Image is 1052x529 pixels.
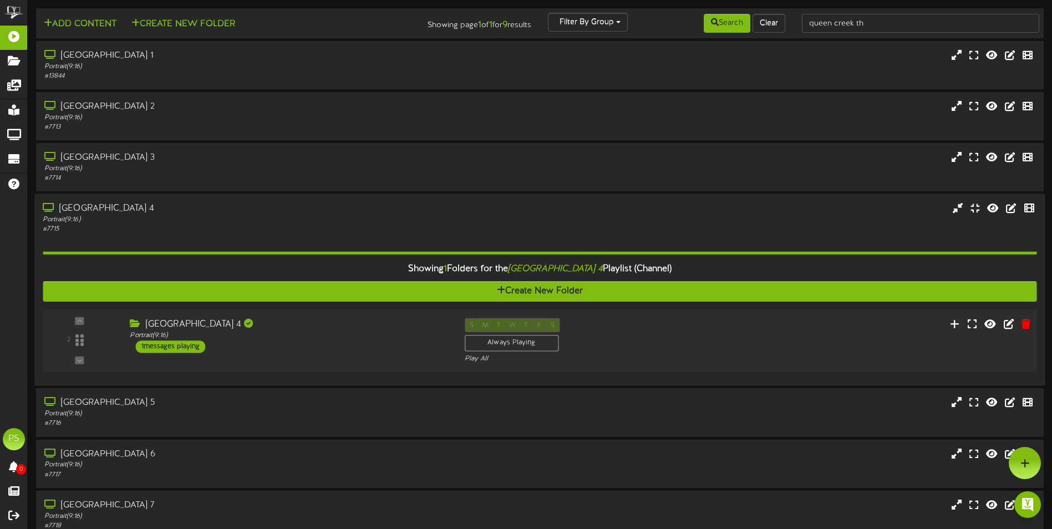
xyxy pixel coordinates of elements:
strong: 9 [502,20,507,30]
div: [GEOGRAPHIC_DATA] 7 [44,499,448,512]
button: Search [704,14,750,33]
div: [GEOGRAPHIC_DATA] 4 [43,202,447,215]
strong: 1 [478,20,481,30]
div: Showing page of for results [370,13,540,32]
div: [GEOGRAPHIC_DATA] 2 [44,100,448,113]
div: Portrait ( 9:16 ) [43,215,447,225]
div: PS [3,428,25,450]
div: [GEOGRAPHIC_DATA] 4 [130,318,448,331]
div: # 7714 [44,174,448,183]
div: # 7715 [43,225,447,234]
strong: 1 [489,20,492,30]
input: -- Search Playlists by Name -- [802,14,1039,33]
span: 1 [444,264,447,274]
div: Always Playing [465,335,558,352]
div: Portrait ( 9:16 ) [44,113,448,123]
div: Showing Folders for the Playlist (Channel) [34,257,1045,281]
button: Filter By Group [548,13,628,32]
button: Create New Folder [43,281,1036,302]
div: Portrait ( 9:16 ) [44,409,448,419]
div: [GEOGRAPHIC_DATA] 5 [44,396,448,409]
div: [GEOGRAPHIC_DATA] 6 [44,448,448,461]
button: Clear [753,14,785,33]
div: Portrait ( 9:16 ) [44,460,448,470]
div: # 13844 [44,72,448,81]
div: # 7716 [44,419,448,428]
button: Create New Folder [128,17,238,31]
div: Portrait ( 9:16 ) [130,331,448,340]
div: Open Intercom Messenger [1014,491,1041,518]
div: 1 messages playing [136,340,206,353]
div: # 7713 [44,123,448,132]
button: Add Content [40,17,120,31]
div: [GEOGRAPHIC_DATA] 3 [44,151,448,164]
div: Portrait ( 9:16 ) [44,512,448,521]
div: Play All [465,354,699,364]
div: Portrait ( 9:16 ) [44,62,448,72]
i: [GEOGRAPHIC_DATA] 4 [508,264,603,274]
div: Portrait ( 9:16 ) [44,164,448,174]
span: 0 [16,464,26,475]
div: [GEOGRAPHIC_DATA] 1 [44,49,448,62]
div: # 7717 [44,470,448,480]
